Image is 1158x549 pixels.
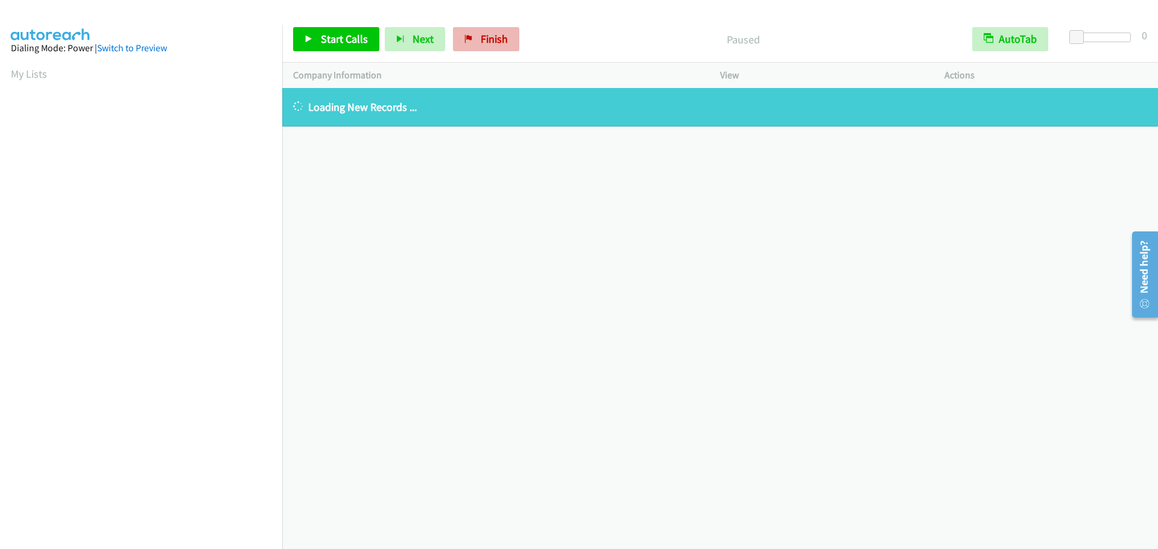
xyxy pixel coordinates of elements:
[293,27,379,51] a: Start Calls
[536,31,951,48] p: Paused
[453,27,519,51] a: Finish
[321,32,368,46] span: Start Calls
[97,42,167,54] a: Switch to Preview
[1123,227,1158,322] iframe: Resource Center
[11,41,271,55] div: Dialing Mode: Power |
[413,32,434,46] span: Next
[944,68,1147,83] p: Actions
[293,99,1147,115] p: Loading New Records ...
[720,68,923,83] p: View
[385,27,445,51] button: Next
[972,27,1048,51] button: AutoTab
[481,32,508,46] span: Finish
[11,67,47,81] a: My Lists
[293,68,698,83] p: Company Information
[1142,27,1147,43] div: 0
[1075,33,1131,42] div: Delay between calls (in seconds)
